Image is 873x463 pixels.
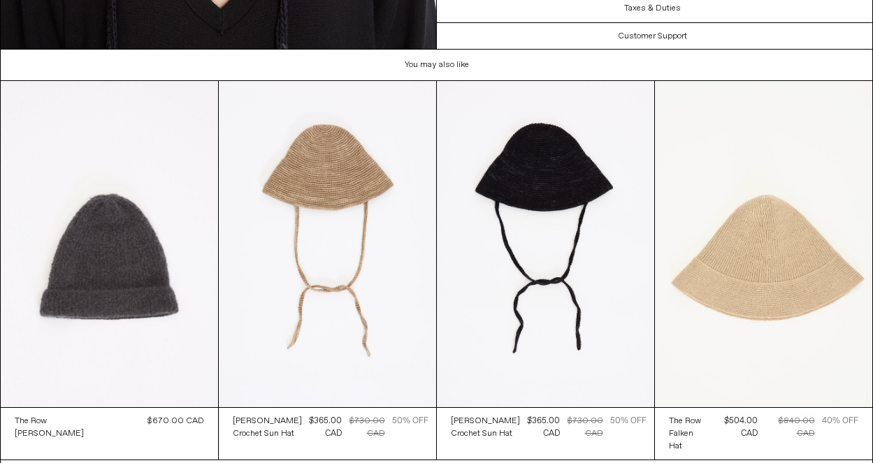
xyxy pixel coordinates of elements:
a: Crochet Sun Hat [233,427,302,440]
div: 50% OFF [392,415,428,427]
div: $365.00 CAD [527,415,560,440]
div: $365.00 CAD [309,415,342,440]
div: $730.00 CAD [568,415,603,440]
img: Lauren Manoogian Crochet Sun Hat [219,81,436,407]
div: 40% OFF [822,415,858,427]
div: Crochet Sun Hat [233,428,294,440]
img: Lauren Manoogian Crochet Sun Hat [437,81,654,407]
div: [PERSON_NAME] [233,416,302,427]
img: The Row Leomir Beanie in faded black [1,81,218,407]
h1: You may also like [1,50,873,81]
div: [PERSON_NAME] [451,416,520,427]
a: Falken Hat [669,427,705,453]
a: [PERSON_NAME] [15,427,84,440]
a: [PERSON_NAME] [451,415,520,427]
div: The Row [15,416,47,427]
a: [PERSON_NAME] [233,415,302,427]
div: Falken Hat [669,428,693,453]
a: The Row [669,415,705,427]
div: Crochet Sun Hat [451,428,512,440]
img: The Row Falken Hat [655,81,872,407]
div: The Row [669,416,701,427]
div: $840.00 CAD [765,415,815,440]
div: $730.00 CAD [349,415,385,440]
h3: Customer Support [618,31,687,41]
div: 50% OFF [610,415,647,427]
a: Crochet Sun Hat [451,427,520,440]
a: The Row [15,415,84,427]
div: $504.00 CAD [712,415,758,440]
h3: Taxes & Duties [624,3,681,13]
div: $670.00 CAD [147,415,204,427]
